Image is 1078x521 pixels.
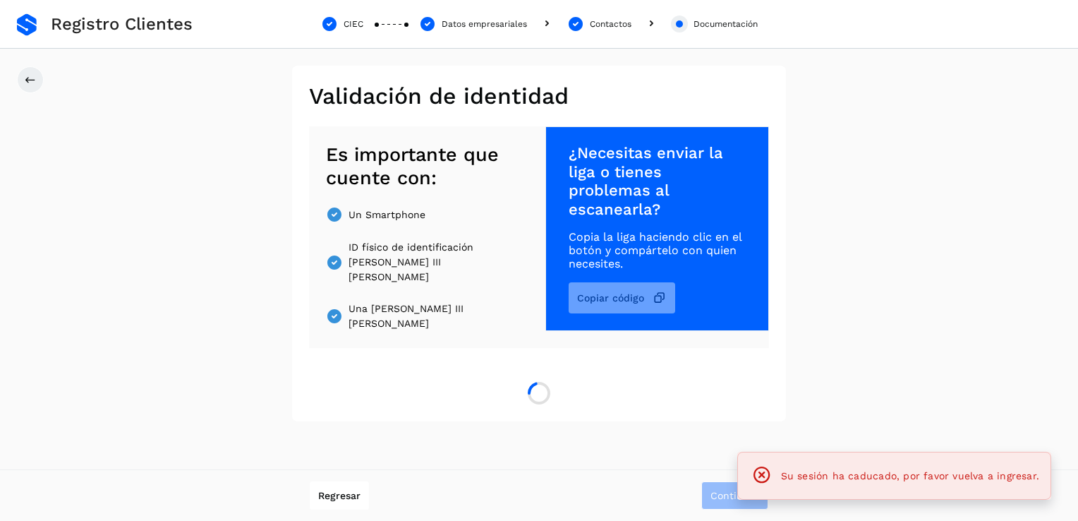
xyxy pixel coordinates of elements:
button: Regresar [310,481,369,510]
div: Contactos [590,18,631,30]
span: Regresar [318,491,361,501]
span: Su sesión ha caducado, por favor vuelva a ingresar. [781,470,1039,481]
div: Documentación [694,18,758,30]
span: Un Smartphone [349,208,425,222]
span: Una [PERSON_NAME] III [PERSON_NAME] [349,301,506,331]
span: ID físico de identificación [PERSON_NAME] III [PERSON_NAME] [349,240,506,285]
button: Continuar [701,481,768,510]
span: Es importante que cuente con: [326,143,506,189]
span: ¿Necesitas enviar la liga o tienes problemas al escanearla? [569,144,746,219]
span: Copiar código [577,293,644,303]
h2: Validación de identidad [309,83,769,109]
span: Continuar [710,491,759,501]
span: Copia la liga haciendo clic en el botón y compártelo con quien necesites. [569,230,746,271]
button: Copiar código [569,282,675,314]
div: Datos empresariales [442,18,527,30]
div: CIEC [344,18,363,30]
span: Registro Clientes [51,14,193,35]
